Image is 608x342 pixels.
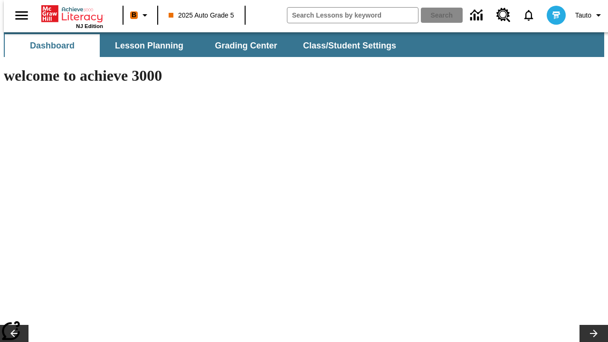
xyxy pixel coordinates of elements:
button: Boost Class color is orange. Change class color [126,7,154,24]
button: Open side menu [8,1,36,29]
input: search field [287,8,418,23]
button: Grading Center [199,34,294,57]
a: Notifications [516,3,541,28]
span: NJ Edition [76,23,103,29]
div: SubNavbar [4,34,405,57]
a: Home [41,4,103,23]
img: avatar image [547,6,566,25]
span: 2025 Auto Grade 5 [169,10,234,20]
button: Class/Student Settings [295,34,404,57]
h1: welcome to achieve 3000 [4,67,414,85]
span: Tauto [575,10,591,20]
button: Lesson Planning [102,34,197,57]
span: B [132,9,136,21]
button: Select a new avatar [541,3,571,28]
button: Lesson carousel, Next [579,325,608,342]
a: Data Center [465,2,491,28]
button: Profile/Settings [571,7,608,24]
div: SubNavbar [4,32,604,57]
a: Resource Center, Will open in new tab [491,2,516,28]
button: Dashboard [5,34,100,57]
div: Home [41,3,103,29]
